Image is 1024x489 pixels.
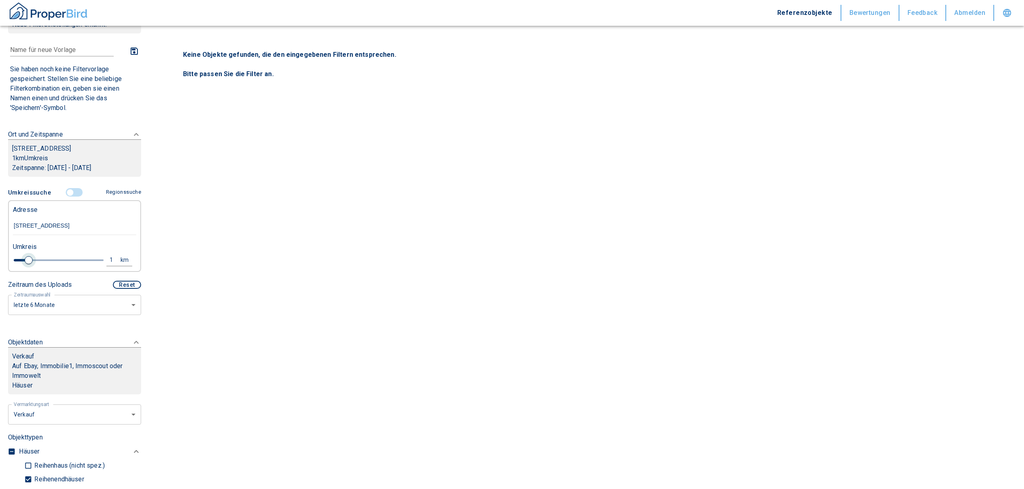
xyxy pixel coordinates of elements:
p: Häuser [19,447,40,456]
p: Ort und Zeitspanne [8,130,63,139]
button: 1km [106,254,132,266]
img: ProperBird Logo and Home Button [8,1,89,21]
button: Abmelden [946,5,994,21]
p: Umkreis [13,242,37,252]
div: FiltervorlagenNeue Filtereinstellungen erkannt! [8,41,141,115]
div: Häuser [19,445,141,459]
button: Bewertungen [841,5,899,21]
p: Sie haben noch keine Filtervorlage gespeichert. Stellen Sie eine beliebige Filterkombination ein,... [10,64,139,113]
p: 1 km Umkreis [12,153,137,163]
button: Referenzobjekte [769,5,841,21]
p: Zeitraum des Uploads [8,280,72,290]
div: ObjektdatenVerkaufAuf Ebay, Immobilie1, Immoscout oder ImmoweltHäuser [8,329,141,402]
button: Reset [113,281,141,289]
p: Keine Objekte gefunden, die den eingegebenen Filtern entsprechen. Bitte passen Sie die Filter an. [183,50,990,79]
p: Häuser [12,381,137,390]
p: Objektdaten [8,338,43,347]
p: Auf Ebay, Immobilie1, Immoscout oder Immowelt [12,361,137,381]
input: Adresse ändern [13,217,136,235]
p: Reihenhaus (nicht spez.) [32,462,105,469]
div: km [123,255,130,265]
p: [STREET_ADDRESS] [12,144,137,153]
button: ProperBird Logo and Home Button [8,1,89,25]
div: FiltervorlagenNeue Filtereinstellungen erkannt! [8,185,141,315]
p: Objekttypen [8,433,141,442]
div: Ort und Zeitspanne[STREET_ADDRESS]1kmUmkreisZeitspanne: [DATE] - [DATE] [8,122,141,185]
p: Zeitspanne: [DATE] - [DATE] [12,163,137,173]
p: Adresse [13,205,37,215]
button: Feedback [899,5,947,21]
div: 1 [108,255,123,265]
button: Regionssuche [103,185,141,199]
div: letzte 6 Monate [8,294,141,315]
p: Verkauf [12,352,34,361]
button: Umkreissuche [8,185,54,200]
p: Reihenendhäuser [32,476,84,483]
div: letzte 6 Monate [8,404,141,425]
